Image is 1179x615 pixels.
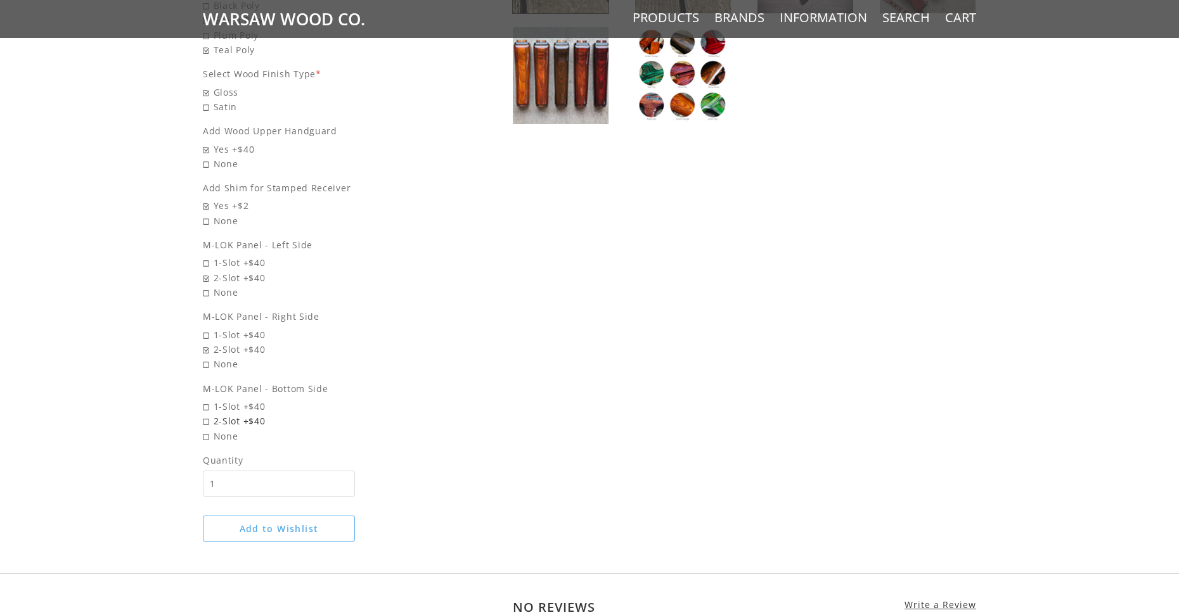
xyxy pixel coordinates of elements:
div: M-LOK Panel - Right Side [203,309,446,324]
input: Quantity [203,471,355,497]
span: Teal Poly [203,42,446,57]
a: Write a Review [905,599,976,611]
a: Cart [945,10,976,26]
span: Yes +$2 [203,198,446,213]
span: None [203,213,446,228]
div: M-LOK Panel - Left Side [203,238,446,252]
div: Select Wood Finish Type [203,67,446,81]
a: Brands [714,10,764,26]
span: 2-Slot +$40 [203,414,446,428]
span: Yes +$40 [203,142,446,156]
img: Russian AK47 Handguard [513,27,609,124]
span: 2-Slot +$40 [203,270,446,285]
span: None [203,357,446,371]
span: Gloss [203,85,446,99]
span: None [203,156,446,171]
span: Quantity [203,453,355,467]
a: Search [882,10,930,26]
div: M-LOK Panel - Bottom Side [203,381,446,396]
h2: No Reviews [203,599,976,615]
span: None [203,429,446,443]
img: Russian AK47 Handguard [635,27,731,124]
span: 2-Slot +$40 [203,342,446,357]
span: 1-Slot +$40 [203,255,446,270]
span: Satin [203,99,446,114]
a: Information [780,10,867,26]
div: Add Wood Upper Handguard [203,124,446,138]
a: Products [633,10,699,26]
span: 1-Slot +$40 [203,399,446,414]
span: None [203,285,446,300]
div: Add Shim for Stamped Receiver [203,181,446,195]
span: 1-Slot +$40 [203,327,446,342]
button: Add to Wishlist [203,516,355,542]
